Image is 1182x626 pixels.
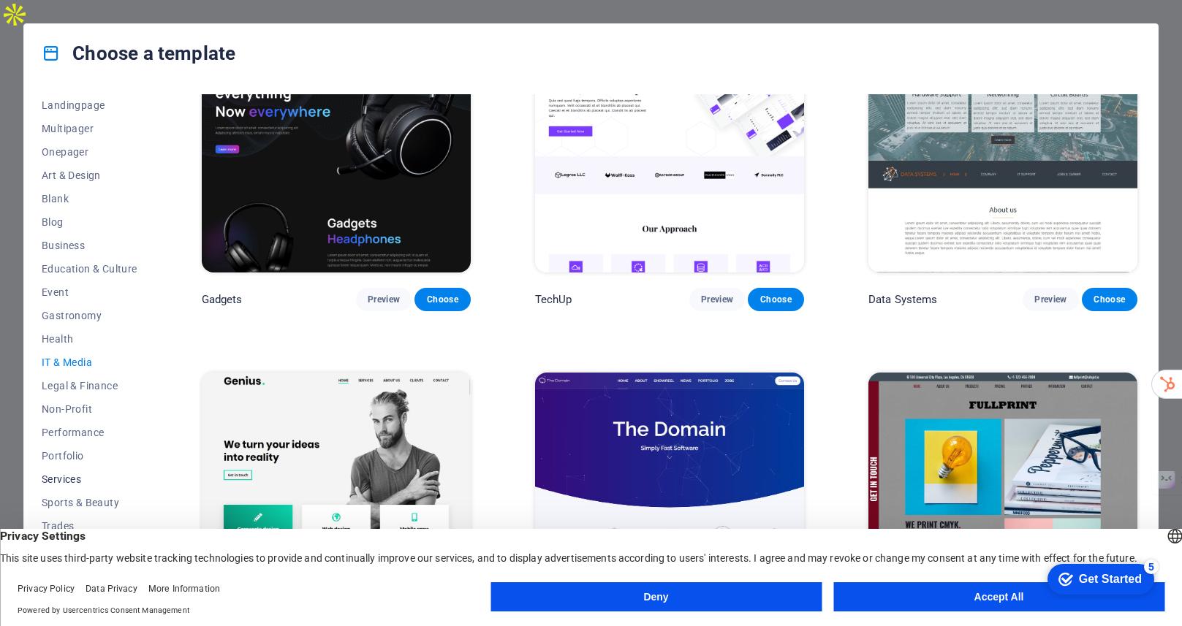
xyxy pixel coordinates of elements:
img: The Domain [535,373,804,620]
button: Health [42,327,137,351]
span: Sports & Beauty [42,497,137,508]
span: Blog [42,216,137,228]
button: Choose [1082,288,1137,311]
span: Business [42,240,137,251]
div: 5 [108,3,123,18]
button: Event [42,280,137,304]
p: Data Systems [868,292,938,307]
span: Gastronomy [42,310,137,321]
button: Legal & Finance [42,374,137,397]
button: Performance [42,421,137,444]
button: Trades [42,514,137,538]
span: Event [42,286,137,298]
span: Multipager [42,123,137,134]
p: Gadgets [202,292,243,307]
span: Onepager [42,146,137,158]
button: Non-Profit [42,397,137,421]
span: Choose [759,294,792,305]
button: Blog [42,210,137,234]
span: IT & Media [42,356,137,368]
button: Education & Culture [42,257,137,280]
div: Get Started [43,16,106,29]
p: TechUp [535,292,572,307]
button: Sports & Beauty [42,491,137,514]
button: Preview [689,288,745,311]
span: Services [42,473,137,485]
button: Portfolio [42,444,137,467]
span: Education & Culture [42,263,137,275]
span: Preview [368,294,400,305]
button: IT & Media [42,351,137,374]
span: Preview [1034,294,1067,305]
button: Onepager [42,140,137,164]
span: Health [42,333,137,345]
button: Blank [42,187,137,210]
div: Get Started 5 items remaining, 0% complete [12,7,118,38]
img: Gadgets [202,25,471,272]
span: Art & Design [42,169,137,181]
span: Performance [42,427,137,438]
span: Portfolio [42,450,137,462]
button: Preview [1023,288,1078,311]
span: Landingpage [42,99,137,111]
span: Choose [1094,294,1126,305]
button: Gastronomy [42,304,137,327]
span: Choose [426,294,458,305]
button: Business [42,234,137,257]
img: Genius [202,373,471,620]
img: Data Systems [868,25,1137,272]
img: Fullprint [868,373,1137,620]
span: Preview [701,294,733,305]
span: Non-Profit [42,403,137,415]
button: Choose [748,288,803,311]
button: Services [42,467,137,491]
h4: Choose a template [42,42,235,65]
button: Art & Design [42,164,137,187]
img: TechUp [535,25,804,272]
button: Preview [356,288,412,311]
span: Legal & Finance [42,380,137,392]
button: Multipager [42,117,137,140]
button: Choose [414,288,470,311]
button: Landingpage [42,93,137,117]
span: Blank [42,193,137,205]
span: Trades [42,520,137,532]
